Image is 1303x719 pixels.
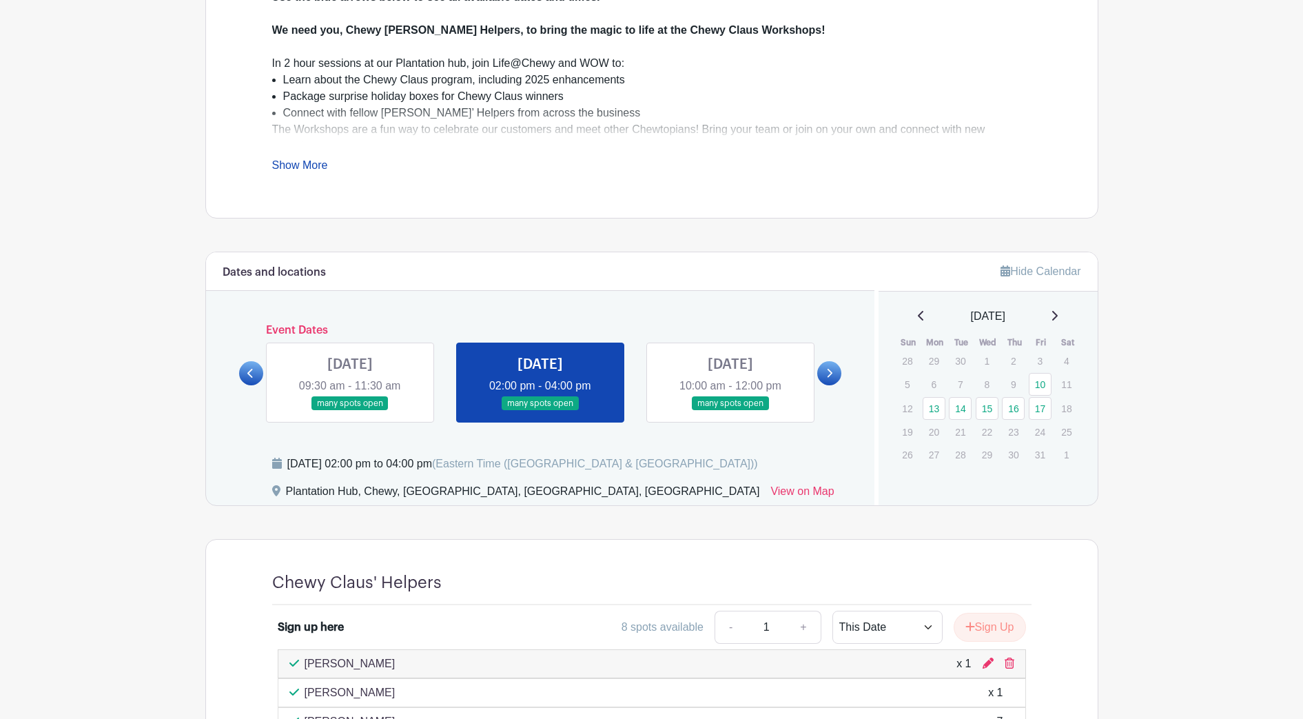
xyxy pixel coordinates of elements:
[1029,421,1051,443] p: 24
[949,397,972,420] a: 14
[283,105,1032,121] li: Connect with fellow [PERSON_NAME]’ Helpers from across the business
[283,88,1032,105] li: Package surprise holiday boxes for Chewy Claus winners
[1055,398,1078,419] p: 18
[305,656,396,672] p: [PERSON_NAME]
[923,421,945,443] p: 20
[272,24,825,36] strong: We need you, Chewy [PERSON_NAME] Helpers, to bring the magic to life at the Chewy Claus Workshops!
[1001,265,1080,277] a: Hide Calendar
[923,397,945,420] a: 13
[770,483,834,505] a: View on Map
[286,483,760,505] div: Plantation Hub, Chewy, [GEOGRAPHIC_DATA], [GEOGRAPHIC_DATA], [GEOGRAPHIC_DATA]
[622,619,704,636] div: 8 spots available
[283,72,1032,88] li: Learn about the Chewy Claus program, including 2025 enhancements
[923,350,945,372] p: 29
[1029,373,1051,396] a: 10
[949,350,972,372] p: 30
[923,444,945,465] p: 27
[786,611,821,644] a: +
[1002,421,1025,443] p: 23
[971,308,1005,325] span: [DATE]
[272,159,328,176] a: Show More
[1001,336,1028,350] th: Thu
[1002,350,1025,372] p: 2
[976,421,998,443] p: 22
[1002,397,1025,420] a: 16
[1002,444,1025,465] p: 30
[896,444,919,465] p: 26
[954,613,1026,642] button: Sign Up
[956,656,971,672] div: x 1
[1028,336,1055,350] th: Fri
[1002,374,1025,395] p: 9
[949,444,972,465] p: 28
[305,685,396,701] p: [PERSON_NAME]
[976,397,998,420] a: 15
[922,336,949,350] th: Mon
[896,350,919,372] p: 28
[287,456,758,472] div: [DATE] 02:00 pm to 04:00 pm
[223,266,326,279] h6: Dates and locations
[1029,444,1051,465] p: 31
[948,336,975,350] th: Tue
[272,121,1032,237] div: The Workshops are a fun way to celebrate our customers and meet other Chewtopians! Bring your tea...
[1029,350,1051,372] p: 3
[432,458,758,469] span: (Eastern Time ([GEOGRAPHIC_DATA] & [GEOGRAPHIC_DATA]))
[976,374,998,395] p: 8
[975,336,1002,350] th: Wed
[272,573,442,593] h4: Chewy Claus' Helpers
[263,324,818,337] h6: Event Dates
[1055,444,1078,465] p: 1
[896,421,919,443] p: 19
[923,374,945,395] p: 6
[272,55,1032,72] div: In 2 hour sessions at our Plantation hub, join Life@Chewy and WOW to:
[1055,350,1078,372] p: 4
[1055,421,1078,443] p: 25
[1055,374,1078,395] p: 11
[949,374,972,395] p: 7
[1054,336,1081,350] th: Sat
[949,421,972,443] p: 21
[896,398,919,419] p: 12
[976,444,998,465] p: 29
[1029,397,1051,420] a: 17
[895,336,922,350] th: Sun
[715,611,746,644] a: -
[278,619,344,636] div: Sign up here
[988,685,1003,701] div: x 1
[896,374,919,395] p: 5
[976,350,998,372] p: 1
